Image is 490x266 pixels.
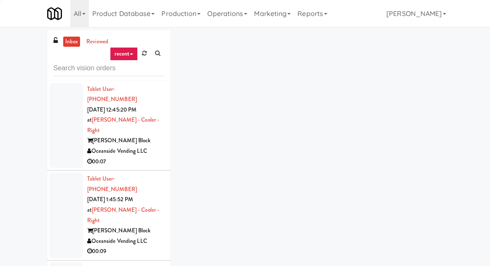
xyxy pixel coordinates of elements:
[47,81,171,171] li: Tablet User· [PHONE_NUMBER][DATE] 12:45:20 PM at[PERSON_NAME] - Cooler - Right[PERSON_NAME] Block...
[87,175,137,193] a: Tablet User· [PHONE_NUMBER]
[87,236,164,247] div: Oceanside Vending LLC
[87,195,134,214] span: [DATE] 1:45:52 PM at
[87,146,164,157] div: Oceanside Vending LLC
[87,157,164,167] div: 00:07
[63,37,80,47] a: inbox
[84,37,110,47] a: reviewed
[87,136,164,146] div: [PERSON_NAME] Block
[87,246,164,257] div: 00:09
[54,61,164,76] input: Search vision orders
[87,116,160,134] a: [PERSON_NAME] - Cooler - Right
[47,6,62,21] img: Micromart
[87,106,137,124] span: [DATE] 12:45:20 PM at
[87,226,164,236] div: [PERSON_NAME] Block
[47,170,171,261] li: Tablet User· [PHONE_NUMBER][DATE] 1:45:52 PM at[PERSON_NAME] - Cooler - Right[PERSON_NAME] BlockO...
[87,85,137,104] a: Tablet User· [PHONE_NUMBER]
[87,175,137,193] span: · [PHONE_NUMBER]
[87,206,160,224] a: [PERSON_NAME] - Cooler - Right
[110,47,138,61] a: recent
